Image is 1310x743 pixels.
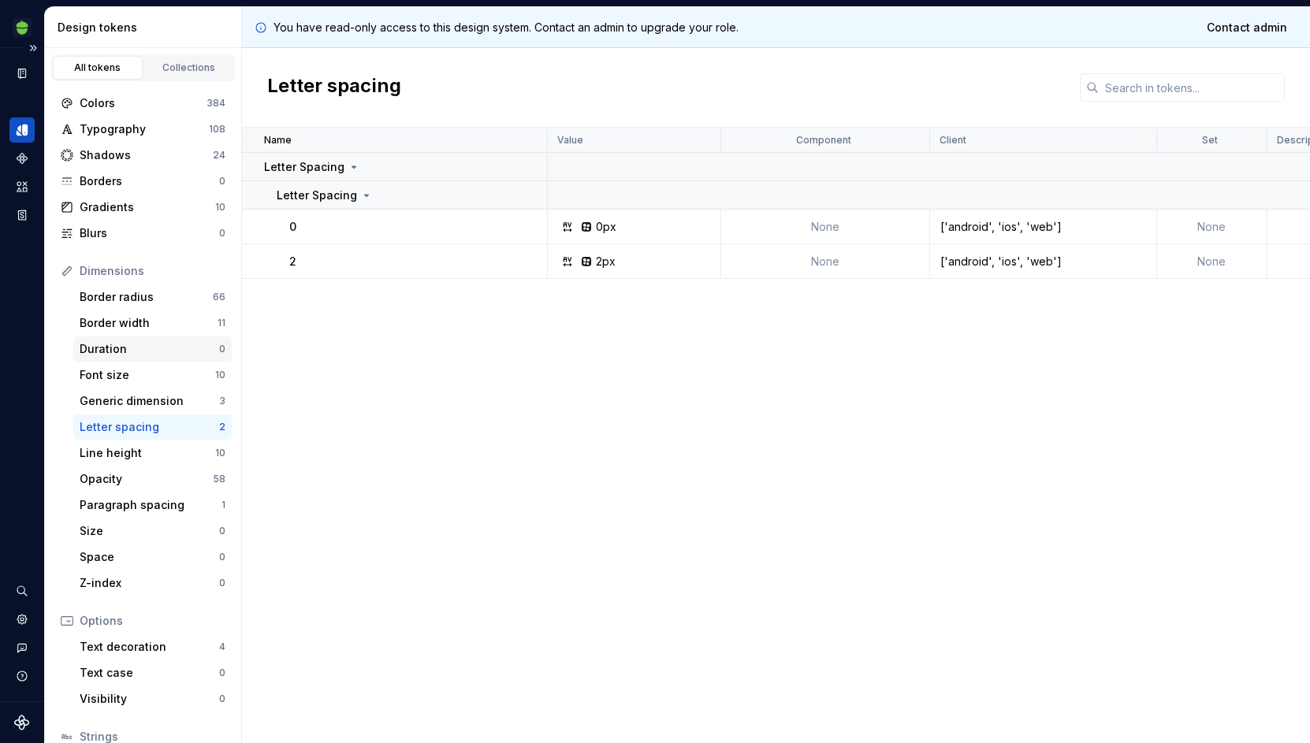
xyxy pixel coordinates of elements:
[54,169,232,194] a: Borders0
[80,121,209,137] div: Typography
[73,686,232,711] a: Visibility0
[215,201,225,214] div: 10
[73,544,232,570] a: Space0
[73,570,232,596] a: Z-index0
[80,523,219,539] div: Size
[219,641,225,653] div: 4
[80,419,219,435] div: Letter spacing
[80,147,213,163] div: Shadows
[73,440,232,466] a: Line height10
[73,634,232,659] a: Text decoration4
[80,549,219,565] div: Space
[58,20,235,35] div: Design tokens
[9,174,35,199] a: Assets
[54,91,232,116] a: Colors384
[14,715,30,730] svg: Supernova Logo
[73,518,232,544] a: Size0
[54,195,232,220] a: Gradients10
[1207,20,1287,35] span: Contact admin
[9,607,35,632] a: Settings
[73,466,232,492] a: Opacity58
[80,613,225,629] div: Options
[940,134,966,147] p: Client
[219,343,225,355] div: 0
[80,471,213,487] div: Opacity
[267,73,401,102] h2: Letter spacing
[73,310,232,336] a: Border width11
[80,289,213,305] div: Border radius
[1157,244,1267,279] td: None
[80,575,219,591] div: Z-index
[219,525,225,537] div: 0
[219,693,225,705] div: 0
[219,577,225,589] div: 0
[289,254,296,269] p: 2
[150,61,229,74] div: Collections
[9,117,35,143] a: Design tokens
[215,447,225,459] div: 10
[73,492,232,518] a: Paragraph spacing1
[213,473,225,485] div: 58
[1157,210,1267,244] td: None
[80,315,218,331] div: Border width
[213,149,225,162] div: 24
[80,393,219,409] div: Generic dimension
[274,20,739,35] p: You have read-only access to this design system. Contact an admin to upgrade your role.
[9,61,35,86] a: Documentation
[264,159,344,175] p: Letter Spacing
[219,227,225,240] div: 0
[9,146,35,171] a: Components
[557,134,583,147] p: Value
[721,244,930,279] td: None
[80,225,219,241] div: Blurs
[596,254,616,269] div: 2px
[73,284,232,310] a: Border radius66
[13,18,32,37] img: 236da360-d76e-47e8-bd69-d9ae43f958f1.png
[58,61,137,74] div: All tokens
[209,123,225,136] div: 108
[54,117,232,142] a: Typography108
[80,95,207,111] div: Colors
[9,202,35,228] div: Storybook stories
[1202,134,1218,147] p: Set
[73,388,232,414] a: Generic dimension3
[80,497,221,513] div: Paragraph spacing
[80,199,215,215] div: Gradients
[1196,13,1297,42] a: Contact admin
[22,37,44,59] button: Expand sidebar
[221,499,225,511] div: 1
[219,667,225,679] div: 0
[73,414,232,440] a: Letter spacing2
[215,369,225,381] div: 10
[289,219,296,235] p: 0
[9,578,35,604] div: Search ⌘K
[207,97,225,110] div: 384
[596,219,616,235] div: 0px
[277,188,357,203] p: Letter Spacing
[219,175,225,188] div: 0
[54,221,232,246] a: Blurs0
[80,639,219,655] div: Text decoration
[219,395,225,407] div: 3
[219,551,225,563] div: 0
[80,173,219,189] div: Borders
[80,341,219,357] div: Duration
[213,291,225,303] div: 66
[73,362,232,388] a: Font size10
[931,219,1156,235] div: ['android', 'ios', 'web']
[80,445,215,461] div: Line height
[721,210,930,244] td: None
[1099,73,1285,102] input: Search in tokens...
[80,691,219,707] div: Visibility
[796,134,851,147] p: Component
[9,635,35,660] button: Contact support
[54,143,232,168] a: Shadows24
[80,665,219,681] div: Text case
